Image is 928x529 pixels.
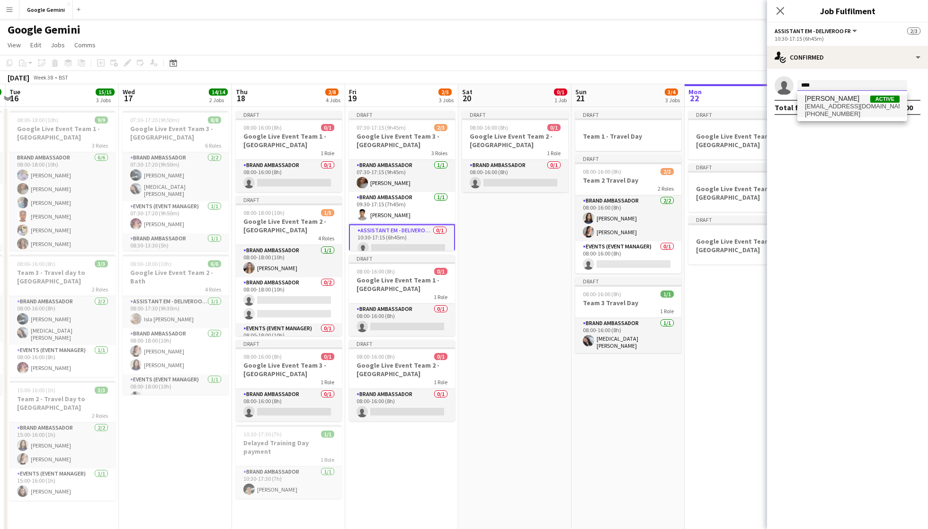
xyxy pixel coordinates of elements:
span: 4 Roles [205,286,221,293]
app-card-role: Events (Event Manager)1/108:00-16:00 (8h)[PERSON_NAME] [9,345,116,377]
span: 1 Role [321,150,334,157]
span: 1 Role [434,379,447,386]
span: Jobs [51,41,65,49]
div: DraftGoogle Live Event Team 2 -[GEOGRAPHIC_DATA] [688,163,794,212]
span: 10:30-17:30 (7h) [243,431,282,438]
app-job-card: 08:00-18:00 (10h)9/9Google Live Event Team 1 - [GEOGRAPHIC_DATA]3 RolesBrand Ambassador6/608:00-1... [9,111,116,251]
div: Draft [236,111,342,118]
span: 2 Roles [92,412,108,419]
div: 08:00-16:00 (8h)3/3Team 3 - Travel day to [GEOGRAPHIC_DATA]2 RolesBrand Ambassador2/208:00-16:00 ... [9,255,116,377]
a: Edit [27,39,45,51]
app-job-card: Draft08:00-16:00 (8h)0/1Google Live Event Team 2 - [GEOGRAPHIC_DATA]1 RoleBrand Ambassador0/108:0... [349,340,455,421]
span: 1 Role [434,293,447,300]
a: View [4,39,25,51]
app-card-role: Brand Ambassador1/109:30-17:15 (7h45m)[PERSON_NAME] [349,192,455,224]
span: 08:00-16:00 (8h) [243,353,282,360]
span: 1 Role [321,379,334,386]
div: Draft [575,277,681,285]
a: Jobs [47,39,69,51]
span: 2/3 [660,168,674,175]
h3: Delayed Training Day payment [236,439,342,456]
app-job-card: Draft07:30-17:15 (9h45m)2/3Google Live Event Team 3 - [GEOGRAPHIC_DATA]3 RolesBrand Ambassador1/1... [349,111,455,251]
div: Draft08:00-16:00 (8h)1/1Team 3 Travel Day1 RoleBrand Ambassador1/108:00-16:00 (8h)[MEDICAL_DATA][... [575,277,681,353]
span: Mon [688,88,702,96]
div: 3 Jobs [439,97,454,104]
h3: Google Live Event Team 3 - [GEOGRAPHIC_DATA] [688,237,794,254]
app-card-role: Brand Ambassador2/208:00-16:00 (8h)[PERSON_NAME][MEDICAL_DATA][PERSON_NAME] [9,296,116,345]
app-job-card: DraftTeam 1 - Travel Day [575,111,681,151]
span: 08:00-16:00 (8h) [17,260,55,267]
span: Assistant EM - Deliveroo FR [775,27,851,35]
app-job-card: Draft08:00-16:00 (8h)2/3Team 2 Travel Day2 RolesBrand Ambassador2/208:00-16:00 (8h)[PERSON_NAME][... [575,155,681,273]
h3: Job Fulfilment [767,5,928,17]
span: 0/1 [434,353,447,360]
span: 22 [687,93,702,104]
app-card-role: Events (Event Manager)1/115:00-16:00 (1h)[PERSON_NAME] [9,468,116,501]
h3: Google Live Event Team 3 - [GEOGRAPHIC_DATA] [236,361,342,378]
div: 07:30-17:20 (9h50m)8/8Google Live Event Team 3 - [GEOGRAPHIC_DATA]6 RolesBrand Ambassador2/207:30... [123,111,229,251]
span: 1/5 [321,209,334,216]
span: Sun [575,88,587,96]
span: 6/6 [208,260,221,267]
span: 14/14 [209,88,228,96]
div: Draft [575,111,681,118]
span: 08:00-16:00 (8h) [243,124,282,131]
a: Comms [71,39,99,51]
app-card-role: Brand Ambassador1/108:30-13:30 (5h) [123,233,229,265]
app-job-card: 08:00-18:00 (10h)6/6Google Live Event Team 2 - Bath4 RolesAssistant EM - Deliveroo FR1/108:00-17:... [123,255,229,395]
app-card-role: Brand Ambassador0/108:00-16:00 (8h) [236,160,342,192]
span: 6 Roles [205,142,221,149]
app-card-role: Events (Event Manager)0/108:00-18:00 (10h) [236,323,342,355]
span: 17 [121,93,135,104]
div: Draft [349,111,455,118]
app-card-role: Brand Ambassador0/108:00-16:00 (8h) [462,160,568,192]
div: Draft [236,340,342,347]
app-card-role: Brand Ambassador1/110:30-17:30 (7h)[PERSON_NAME] [236,467,342,499]
span: 3 Roles [431,150,447,157]
span: 0/1 [554,88,567,96]
h3: Google Live Event Team 2 - [GEOGRAPHIC_DATA] [236,217,342,234]
span: View [8,41,21,49]
div: Draft [688,163,794,171]
span: 08:00-16:00 (8h) [357,353,395,360]
div: DraftGoogle Live Event Team 3 - [GEOGRAPHIC_DATA] [688,216,794,264]
div: Draft [688,216,794,223]
app-card-role: Brand Ambassador2/215:00-16:00 (1h)[PERSON_NAME][PERSON_NAME] [9,423,116,468]
span: Theo Willis [805,95,859,103]
span: 08:00-18:00 (10h) [243,209,285,216]
div: Confirmed [767,46,928,69]
span: 2 Roles [92,286,108,293]
h3: Team 2 - Travel Day to [GEOGRAPHIC_DATA] [9,395,116,412]
span: 15/15 [96,88,115,96]
span: theowillis@aol.com [805,103,900,110]
app-job-card: 15:00-16:00 (1h)3/3Team 2 - Travel Day to [GEOGRAPHIC_DATA]2 RolesBrand Ambassador2/215:00-16:00 ... [9,381,116,501]
app-card-role: Brand Ambassador0/108:00-16:00 (8h) [349,389,455,421]
app-card-role: Brand Ambassador2/208:00-18:00 (10h)[PERSON_NAME][PERSON_NAME] [123,328,229,374]
span: 2/3 [907,27,920,35]
span: Fri [349,88,357,96]
app-job-card: 10:30-17:30 (7h)1/1Delayed Training Day payment1 RoleBrand Ambassador1/110:30-17:30 (7h)[PERSON_N... [236,425,342,499]
div: 1 Job [554,97,567,104]
span: 1 Role [547,150,561,157]
h1: Google Gemini [8,23,80,37]
h3: Team 3 - Travel day to [GEOGRAPHIC_DATA] [9,268,116,285]
button: Google Gemini [19,0,73,19]
span: 2/5 [438,88,452,96]
span: 1 Role [321,456,334,463]
app-job-card: Draft08:00-16:00 (8h)0/1Google Live Event Team 2 - [GEOGRAPHIC_DATA]1 RoleBrand Ambassador0/108:0... [462,111,568,192]
div: Draft [349,255,455,262]
span: 21 [574,93,587,104]
span: 08:00-18:00 (10h) [130,260,171,267]
span: 1/1 [660,291,674,298]
span: 9/9 [95,116,108,123]
app-job-card: Draft08:00-16:00 (8h)0/1Google Live Event Team 1 - [GEOGRAPHIC_DATA]1 RoleBrand Ambassador0/108:0... [236,111,342,192]
span: Wed [123,88,135,96]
